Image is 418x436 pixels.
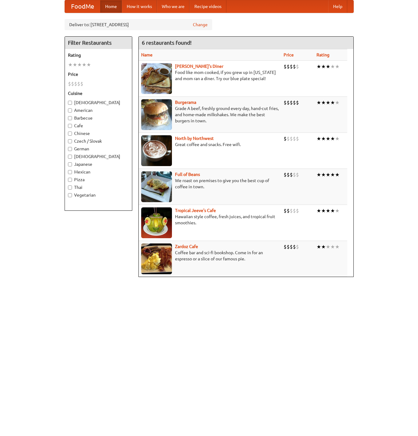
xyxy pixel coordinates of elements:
[330,171,335,178] li: ★
[326,63,330,70] li: ★
[290,207,293,214] li: $
[287,99,290,106] li: $
[68,52,129,58] h5: Rating
[284,171,287,178] li: $
[68,177,129,183] label: Pizza
[122,0,157,13] a: How it works
[326,243,330,250] li: ★
[68,115,129,121] label: Barbecue
[68,101,72,105] input: [DEMOGRAPHIC_DATA]
[68,130,129,137] label: Chinese
[335,99,340,106] li: ★
[330,135,335,142] li: ★
[335,135,340,142] li: ★
[316,99,321,106] li: ★
[175,100,196,105] b: Burgerama
[68,108,72,112] input: American
[296,63,299,70] li: $
[68,161,129,167] label: Japanese
[287,135,290,142] li: $
[326,135,330,142] li: ★
[68,178,72,182] input: Pizza
[296,243,299,250] li: $
[68,146,129,152] label: German
[71,80,74,87] li: $
[321,207,326,214] li: ★
[68,170,72,174] input: Mexican
[141,105,279,124] p: Grade A beef, freshly ground every day, hand-cut fries, and home-made milkshakes. We make the bes...
[287,171,290,178] li: $
[68,138,129,144] label: Czech / Slovak
[68,100,129,106] label: [DEMOGRAPHIC_DATA]
[77,80,80,87] li: $
[68,71,129,77] h5: Price
[68,153,129,160] label: [DEMOGRAPHIC_DATA]
[100,0,122,13] a: Home
[290,63,293,70] li: $
[68,192,129,198] label: Vegetarian
[316,207,321,214] li: ★
[293,171,296,178] li: $
[175,64,223,69] a: [PERSON_NAME]'s Diner
[141,63,172,94] img: sallys.jpg
[335,63,340,70] li: ★
[68,147,72,151] input: German
[141,214,279,226] p: Hawaiian style coffee, fresh juices, and tropical fruit smoothies.
[316,52,329,57] a: Rating
[68,123,129,129] label: Cafe
[326,207,330,214] li: ★
[68,124,72,128] input: Cafe
[330,63,335,70] li: ★
[141,177,279,190] p: We roast on premises to give you the best cup of coffee in town.
[193,22,208,28] a: Change
[316,243,321,250] li: ★
[141,141,279,148] p: Great coffee and snacks. Free wifi.
[293,99,296,106] li: $
[141,207,172,238] img: jeeves.jpg
[330,99,335,106] li: ★
[335,171,340,178] li: ★
[65,0,100,13] a: FoodMe
[68,155,72,159] input: [DEMOGRAPHIC_DATA]
[77,61,82,68] li: ★
[175,208,216,213] a: Tropical Jeeve's Cafe
[141,99,172,130] img: burgerama.jpg
[68,90,129,96] h5: Cuisine
[321,243,326,250] li: ★
[68,184,129,190] label: Thai
[326,99,330,106] li: ★
[321,171,326,178] li: ★
[284,243,287,250] li: $
[284,52,294,57] a: Price
[326,171,330,178] li: ★
[65,19,212,30] div: Deliver to: [STREET_ADDRESS]
[290,171,293,178] li: $
[321,99,326,106] li: ★
[68,107,129,113] label: American
[290,135,293,142] li: $
[189,0,226,13] a: Recipe videos
[142,40,192,46] ng-pluralize: 6 restaurants found!
[287,243,290,250] li: $
[82,61,86,68] li: ★
[321,135,326,142] li: ★
[141,69,279,82] p: Food like mom cooked, if you grew up in [US_STATE] and mom ran a diner. Try our blue plate special!
[316,171,321,178] li: ★
[321,63,326,70] li: ★
[290,243,293,250] li: $
[175,172,200,177] a: Full of Beans
[293,243,296,250] li: $
[175,136,214,141] a: North by Northwest
[287,63,290,70] li: $
[293,207,296,214] li: $
[141,243,172,274] img: zardoz.jpg
[335,207,340,214] li: ★
[141,52,153,57] a: Name
[68,139,72,143] input: Czech / Slovak
[316,63,321,70] li: ★
[74,80,77,87] li: $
